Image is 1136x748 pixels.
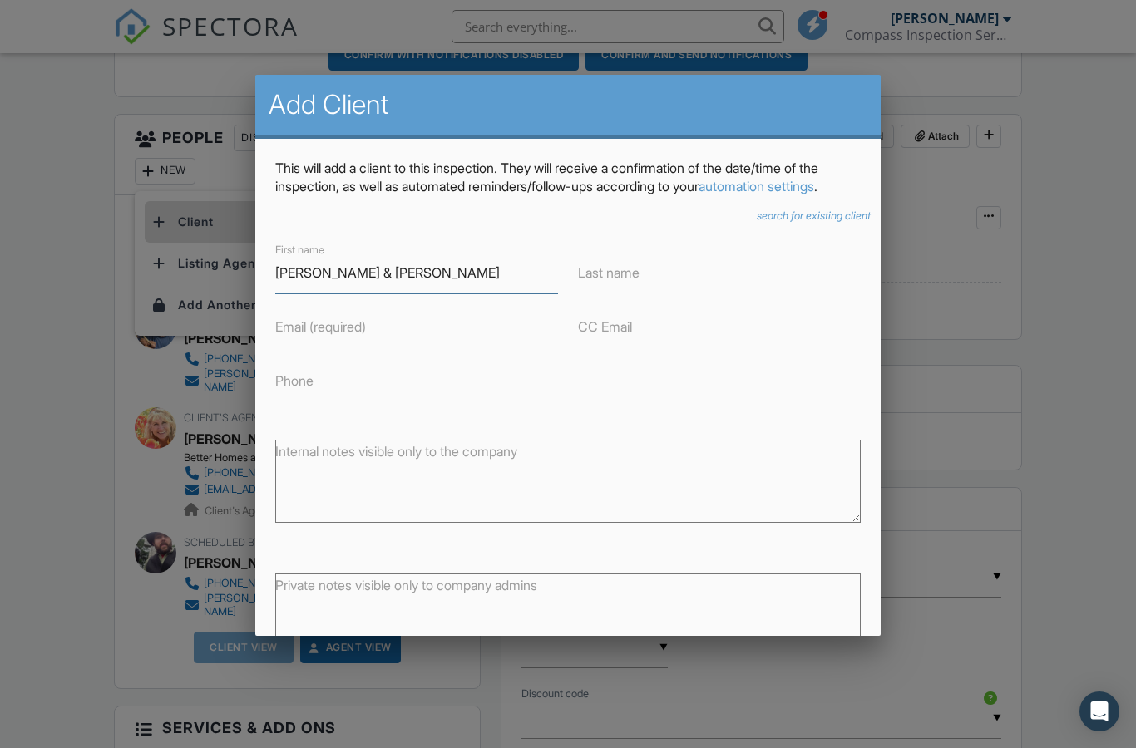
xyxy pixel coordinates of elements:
[275,372,314,390] label: Phone
[275,317,366,336] label: Email (required)
[275,576,537,594] label: Private notes visible only to company admins
[757,209,871,223] a: search for existing client
[1079,691,1119,731] div: Open Intercom Messenger
[699,178,814,194] a: automation settings
[275,442,517,460] label: Internal notes visible only to the company
[578,317,632,336] label: CC Email
[275,243,324,258] label: First name
[757,209,871,222] i: search for existing client
[269,88,867,121] h2: Add Client
[578,263,640,282] label: Last name
[275,159,860,196] p: This will add a client to this inspection. They will receive a confirmation of the date/time of t...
